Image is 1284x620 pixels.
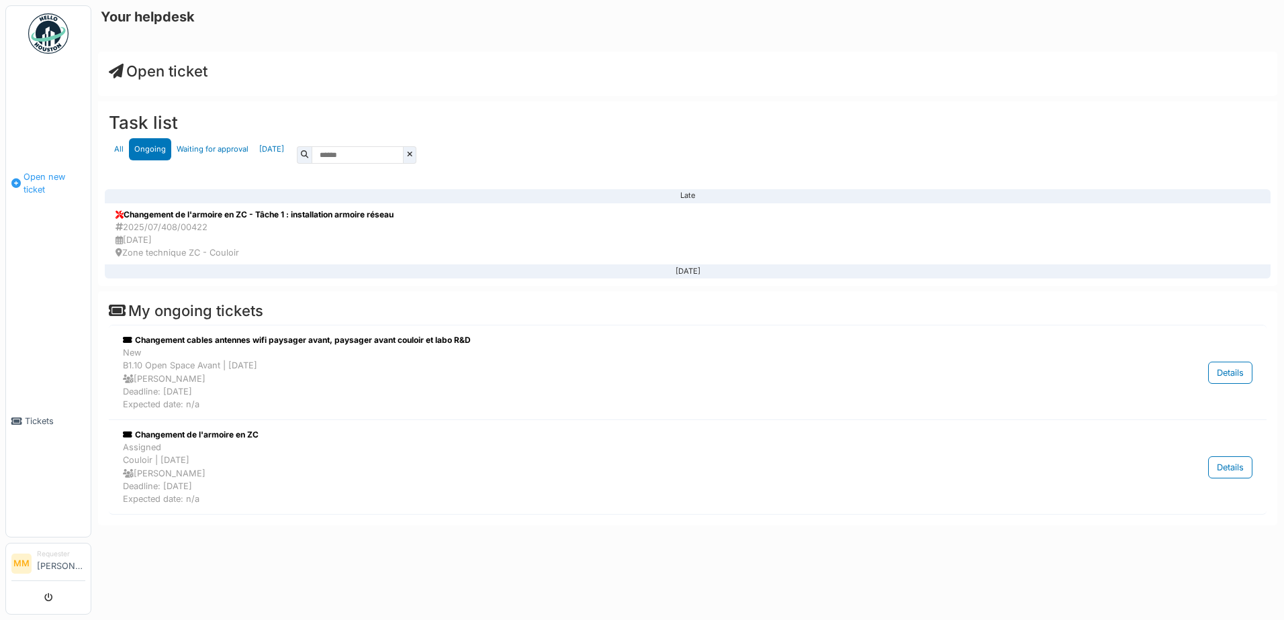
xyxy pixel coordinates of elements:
a: All [109,138,129,160]
a: Changement cables antennes wifi paysager avant, paysager avant couloir et labo R&D NewB1.10 Open ... [120,331,1256,414]
div: Changement de l'armoire en ZC - Tâche 1 : installation armoire réseau [116,209,394,221]
a: Tickets [6,305,91,537]
a: Waiting for approval [171,138,254,160]
div: Changement de l'armoire en ZC [123,429,1088,441]
a: Open new ticket [6,61,91,305]
a: Changement de l'armoire en ZC AssignedCouloir | [DATE] [PERSON_NAME]Deadline: [DATE]Expected date... [120,425,1256,509]
span: Tickets [25,415,85,427]
div: Requester [37,549,85,559]
h6: Your helpdesk [101,9,195,25]
img: Badge_color-CXgf-gQk.svg [28,13,68,54]
a: MM Requester[PERSON_NAME] [11,549,85,581]
li: [PERSON_NAME] [37,549,85,578]
div: Details [1208,362,1252,384]
div: 2025/07/408/00422 [DATE] Zone technique ZC - Couloir [116,221,394,260]
li: MM [11,554,32,574]
div: [DATE] [116,271,1260,272]
h4: My ongoing tickets [109,302,1267,319]
a: Ongoing [129,138,171,160]
a: Changement de l'armoire en ZC - Tâche 1 : installation armoire réseau 2025/07/408/00422 [DATE] Zo... [105,203,1271,266]
a: Open ticket [109,62,208,80]
div: Late [116,195,1260,197]
div: New B1.10 Open Space Avant | [DATE] [PERSON_NAME] Deadline: [DATE] Expected date: n/a [123,346,1088,411]
a: [DATE] [254,138,289,160]
span: Open new ticket [24,170,85,196]
div: Changement cables antennes wifi paysager avant, paysager avant couloir et labo R&D [123,334,1088,346]
h3: Task list [109,112,1267,133]
div: Assigned Couloir | [DATE] [PERSON_NAME] Deadline: [DATE] Expected date: n/a [123,441,1088,505]
div: Details [1208,456,1252,478]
